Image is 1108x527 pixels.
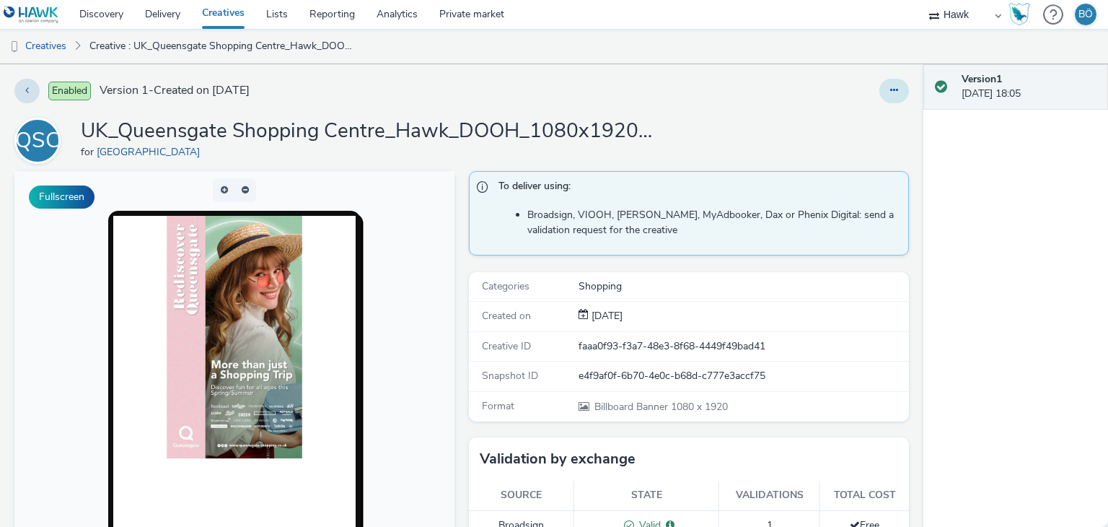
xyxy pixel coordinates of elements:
th: Total cost [820,481,909,510]
span: 1080 x 1920 [593,400,728,414]
th: Validations [719,481,820,510]
img: Advertisement preview [152,45,288,287]
th: State [574,481,719,510]
h3: Validation by exchange [480,448,636,470]
img: undefined Logo [4,6,59,24]
span: Format [482,399,514,413]
div: faaa0f93-f3a7-48e3-8f68-4449f49bad41 [579,339,907,354]
span: Version 1 - Created on [DATE] [100,82,250,99]
span: Creative ID [482,339,531,353]
span: Created on [482,309,531,323]
img: dooh [7,40,22,54]
a: Creative : UK_Queensgate Shopping Centre_Hawk_DOOH_1080x1920_11/08/2025 [82,29,359,64]
span: [DATE] [589,309,623,323]
div: Shopping [579,279,907,294]
span: Snapshot ID [482,369,538,383]
button: Fullscreen [29,186,94,209]
div: [DATE] 18:05 [962,72,1096,102]
th: Source [469,481,574,510]
strong: Version 1 [962,72,1002,86]
li: Broadsign, VIOOH, [PERSON_NAME], MyAdbooker, Dax or Phenix Digital: send a validation request for... [527,208,901,238]
div: BÖ [1078,4,1093,25]
span: Enabled [48,82,91,100]
div: QSC [15,121,60,161]
a: [GEOGRAPHIC_DATA] [97,145,206,159]
span: Billboard Banner [594,400,671,414]
a: QSC [14,134,66,147]
div: Creation 11 August 2025, 18:05 [589,309,623,323]
span: for [81,145,97,159]
span: To deliver using: [498,179,894,198]
span: Categories [482,279,529,293]
a: Hawk Academy [1008,3,1036,26]
h1: UK_Queensgate Shopping Centre_Hawk_DOOH_1080x1920_11/08/2025 [81,118,658,145]
img: Hawk Academy [1008,3,1030,26]
div: e4f9af0f-6b70-4e0c-b68d-c777e3accf75 [579,369,907,383]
